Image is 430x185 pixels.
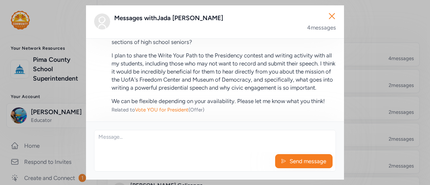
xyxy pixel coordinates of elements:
[275,154,333,168] button: Send message
[135,107,188,113] span: Vote YOU for President
[94,13,110,30] img: Avatar
[114,13,336,23] div: Messages with Jada [PERSON_NAME]
[112,51,336,92] p: I plan to share the Write Your Path to the Presidency contest and writing activity with all my st...
[112,107,204,113] span: Related to (Offer)
[196,121,234,128] div: End of messages
[307,24,336,32] div: 4 messages
[289,157,327,165] span: Send message
[112,97,336,105] p: We can be flexible depending on your availability. Please let me know what you think!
